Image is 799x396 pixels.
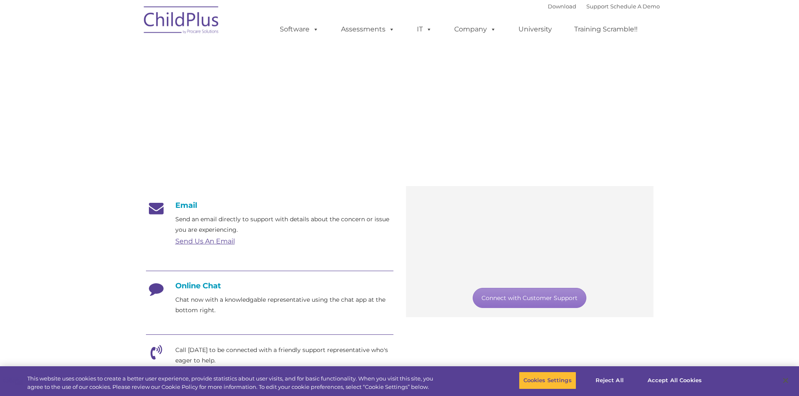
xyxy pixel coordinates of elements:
[566,21,646,38] a: Training Scramble!!
[175,345,393,366] p: Call [DATE] to be connected with a friendly support representative who's eager to help.
[271,21,327,38] a: Software
[175,295,393,316] p: Chat now with a knowledgable representative using the chat app at the bottom right.
[776,371,795,390] button: Close
[583,372,636,389] button: Reject All
[643,372,706,389] button: Accept All Cookies
[140,0,224,42] img: ChildPlus by Procare Solutions
[519,372,576,389] button: Cookies Settings
[510,21,560,38] a: University
[473,288,586,308] a: Connect with Customer Support
[409,21,440,38] a: IT
[446,21,505,38] a: Company
[548,3,660,10] font: |
[586,3,609,10] a: Support
[27,375,440,391] div: This website uses cookies to create a better user experience, provide statistics about user visit...
[146,201,393,210] h4: Email
[548,3,576,10] a: Download
[175,237,235,245] a: Send Us An Email
[175,214,393,235] p: Send an email directly to support with details about the concern or issue you are experiencing.
[146,281,393,290] h4: Online Chat
[333,21,403,38] a: Assessments
[610,3,660,10] a: Schedule A Demo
